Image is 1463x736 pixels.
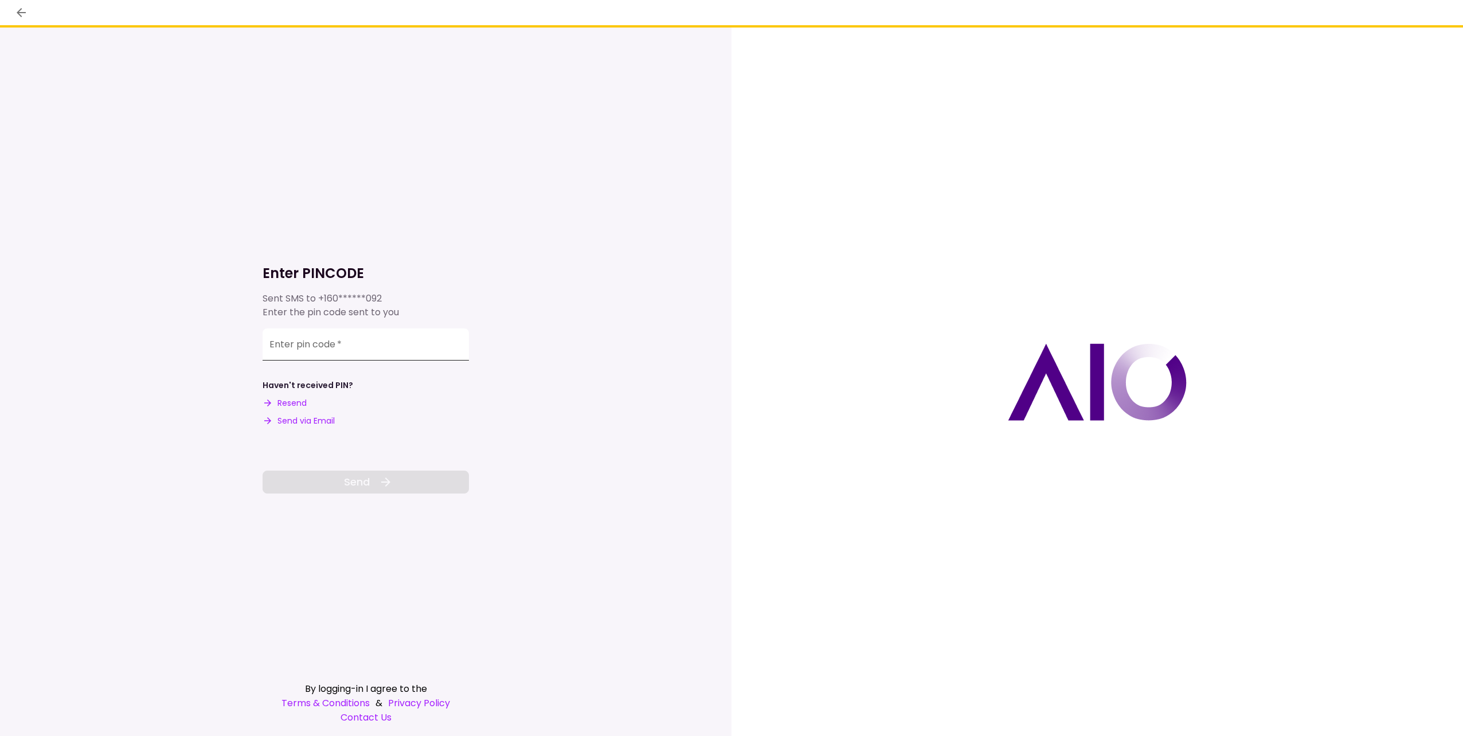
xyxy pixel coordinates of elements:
[263,379,353,392] div: Haven't received PIN?
[263,710,469,725] a: Contact Us
[263,264,469,283] h1: Enter PINCODE
[1008,343,1187,421] img: AIO logo
[263,292,469,319] div: Sent SMS to Enter the pin code sent to you
[344,474,370,490] span: Send
[263,696,469,710] div: &
[281,696,370,710] a: Terms & Conditions
[11,3,31,22] button: back
[263,682,469,696] div: By logging-in I agree to the
[263,415,335,427] button: Send via Email
[263,471,469,494] button: Send
[263,397,307,409] button: Resend
[388,696,450,710] a: Privacy Policy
